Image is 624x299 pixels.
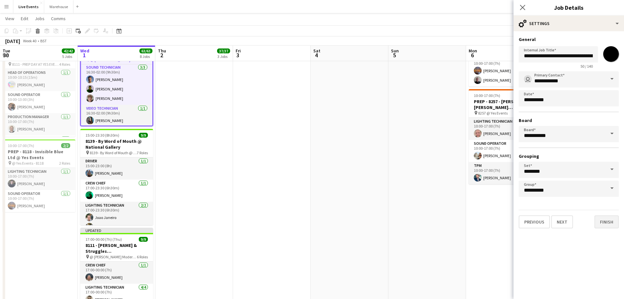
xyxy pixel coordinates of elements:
[80,30,153,126] app-job-card: Updated14:30-02:45 (12h15m) (Thu)17/178165 - Some Bright Spark @ [GEOGRAPHIC_DATA] @ [GEOGRAPHIC_...
[40,38,47,43] div: BST
[62,48,75,53] span: 42/42
[312,51,320,59] span: 4
[139,48,152,53] span: 63/63
[3,149,75,160] h3: PREP - 8118 - Invisible Blue Ltd @ Yes Events
[3,48,10,54] span: Tue
[80,129,153,225] app-job-card: 15:00-23:30 (8h30m)9/98139 - By Word of Mouth @ National Gallery 8139 - By Word of Mouth @ Nation...
[157,51,166,59] span: 2
[12,161,44,166] span: @ Yes Events - 8118
[469,55,541,87] app-card-role: Sound Operator2/210:00-17:00 (7h)[PERSON_NAME][PERSON_NAME]
[8,143,34,148] span: 10:00-17:00 (7h)
[469,89,541,184] app-job-card: 10:00-17:00 (7h)3/3PREP - 8257 - [PERSON_NAME] [PERSON_NAME] International @ Yes Events 8257 @ Ye...
[90,254,137,259] span: @ [PERSON_NAME] Modern - 8111
[313,48,320,54] span: Sat
[59,62,70,67] span: 4 Roles
[469,48,477,54] span: Mon
[469,140,541,162] app-card-role: Sound Operator1/110:00-17:00 (7h)[PERSON_NAME]
[474,93,500,98] span: 10:00-17:00 (7h)
[3,135,75,157] app-card-role: Lighting Technician1/1
[3,14,17,23] a: View
[32,14,47,23] a: Jobs
[3,168,75,190] app-card-role: Lighting Technician1/110:00-17:00 (7h)[PERSON_NAME]
[158,48,166,54] span: Thu
[469,118,541,140] app-card-role: Lighting Technician1/110:00-17:00 (7h)[PERSON_NAME]
[44,0,73,13] button: Warehouse
[61,143,70,148] span: 2/2
[217,48,230,53] span: 37/37
[469,99,541,110] h3: PREP - 8257 - [PERSON_NAME] [PERSON_NAME] International @ Yes Events
[469,162,541,184] app-card-role: TPM1/110:00-17:00 (7h)[PERSON_NAME]
[2,51,10,59] span: 30
[137,254,148,259] span: 6 Roles
[519,36,619,42] h3: General
[3,113,75,135] app-card-role: Production Manager1/110:00-17:00 (7h)[PERSON_NAME]
[3,91,75,113] app-card-role: Sound Operator1/110:00-13:00 (3h)[PERSON_NAME]
[519,153,619,159] h3: Grouping
[80,262,153,284] app-card-role: Crew Chief1/117:00-00:00 (7h)[PERSON_NAME]
[519,215,550,228] button: Previous
[139,237,148,242] span: 9/9
[468,51,477,59] span: 6
[236,48,241,54] span: Fri
[35,16,45,21] span: Jobs
[62,54,74,59] div: 5 Jobs
[48,14,68,23] a: Comms
[478,111,508,116] span: 8257 @ Yes Events
[51,16,66,21] span: Comms
[5,38,20,44] div: [DATE]
[80,138,153,150] h3: 8139 - By Word of Mouth @ National Gallery
[575,64,598,69] span: 50 / 140
[390,51,399,59] span: 5
[3,190,75,212] app-card-role: Sound Operator1/110:00-17:00 (7h)[PERSON_NAME]
[5,16,14,21] span: View
[59,161,70,166] span: 2 Roles
[140,54,152,59] div: 8 Jobs
[80,157,153,180] app-card-role: Driver1/115:00-23:00 (8h)[PERSON_NAME]
[80,242,153,254] h3: 8111 - [PERSON_NAME] & Struggles ([GEOGRAPHIC_DATA]) Ltd @ [PERSON_NAME][GEOGRAPHIC_DATA]
[80,202,153,233] app-card-role: Lighting Technician2/217:00-23:30 (6h30m)Joao Janeiro[PERSON_NAME]
[80,180,153,202] app-card-role: Crew Chief1/117:00-23:30 (6h30m)[PERSON_NAME]
[79,51,89,59] span: 1
[21,16,28,21] span: Edit
[3,69,75,91] app-card-role: Head of Operations1/110:00-10:15 (15m)[PERSON_NAME]
[3,40,75,137] app-job-card: 10:00-17:00 (7h)4/48111 - PREP DAY AT YES EVENTS 8111 - PREP DAY AT YES EVENTS4 RolesHead of Oper...
[139,133,148,138] span: 9/9
[85,133,119,138] span: 15:00-23:30 (8h30m)
[80,228,153,233] div: Updated
[594,215,619,228] button: Finish
[12,62,59,67] span: 8111 - PREP DAY AT YES EVENTS
[81,64,152,105] app-card-role: Sound Technician3/316:30-02:00 (9h30m)[PERSON_NAME][PERSON_NAME][PERSON_NAME]
[513,3,624,12] h3: Job Details
[90,150,137,155] span: 8139 - By Word of Mouth @ National Gallery
[235,51,241,59] span: 3
[85,237,122,242] span: 17:00-00:00 (7h) (Thu)
[81,105,152,127] app-card-role: Video Technician1/116:30-02:00 (9h30m)[PERSON_NAME]
[391,48,399,54] span: Sun
[551,215,573,228] button: Next
[3,139,75,212] app-job-card: 10:00-17:00 (7h)2/2PREP - 8118 - Invisible Blue Ltd @ Yes Events @ Yes Events - 81182 RolesLighti...
[513,16,624,31] div: Settings
[137,150,148,155] span: 7 Roles
[13,0,44,13] button: Live Events
[18,14,31,23] a: Edit
[21,38,38,43] span: Week 40
[80,48,89,54] span: Wed
[519,117,619,123] h3: Board
[217,54,230,59] div: 3 Jobs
